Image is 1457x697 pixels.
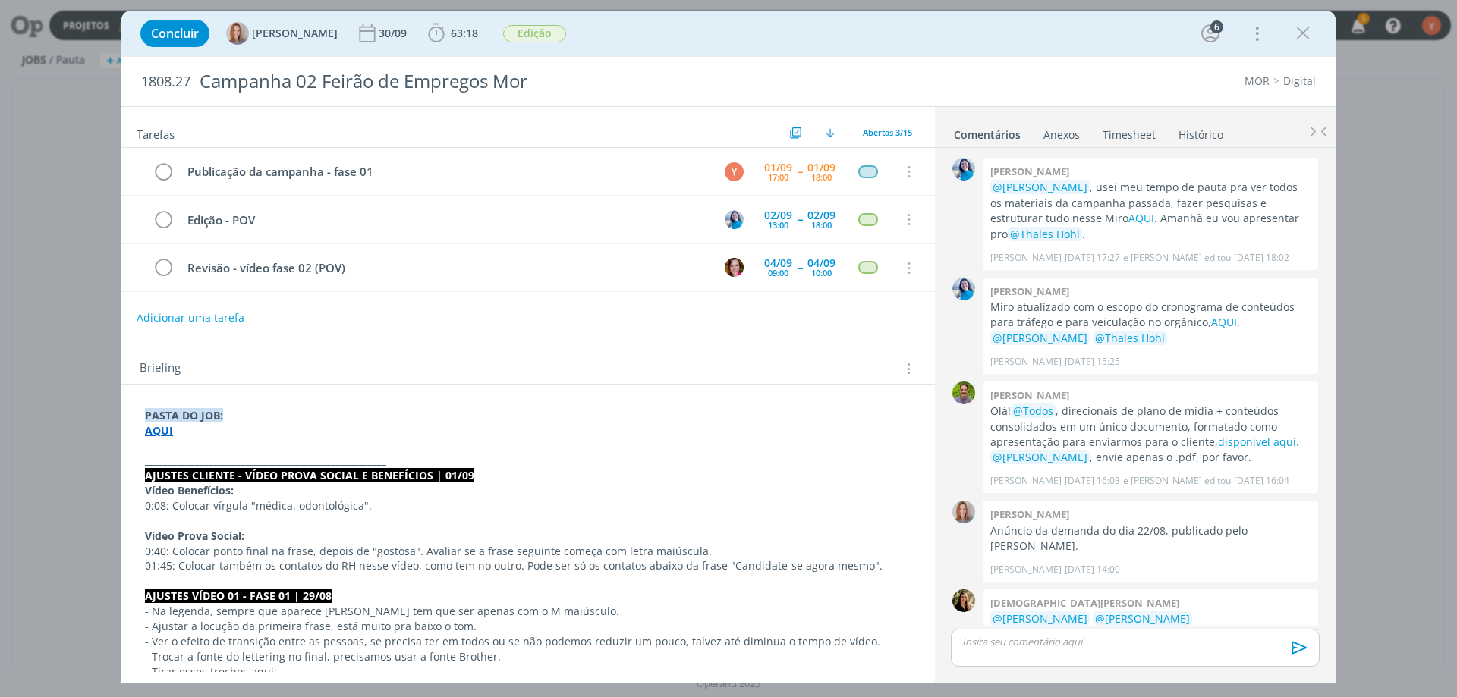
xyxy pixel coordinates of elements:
[768,268,788,277] div: 09:00
[725,258,744,277] img: B
[952,158,975,181] img: E
[798,166,802,177] span: --
[1245,74,1270,88] a: MOR
[181,259,710,278] div: Revisão - vídeo fase 02 (POV)
[768,221,788,229] div: 13:00
[145,558,911,573] p: 01:45: Colocar também os contatos do RH nesse vídeo, como tem no outro. Pode ser só os contatos a...
[993,450,1087,464] span: @[PERSON_NAME]
[993,331,1087,345] span: @[PERSON_NAME]
[725,162,744,181] div: Y
[140,20,209,47] button: Concluir
[194,63,820,100] div: Campanha 02 Feirão de Empregos Mor
[145,604,911,619] p: - Na legenda, sempre que aparece [PERSON_NAME] tem que ser apenas com o M maiúsculo.
[145,634,911,649] p: - Ver o efeito de transição entre as pessoas, se precisa ter em todos ou se não podemos reduzir u...
[1043,127,1080,143] div: Anexos
[145,483,234,498] strong: Vídeo Benefícios:
[1128,211,1154,225] a: AQUI
[811,268,832,277] div: 10:00
[1234,251,1289,265] span: [DATE] 18:02
[811,221,832,229] div: 18:00
[1211,315,1237,329] a: AQUI
[863,127,912,138] span: Abertas 3/15
[1010,227,1080,241] span: @Thales Hohl
[1102,121,1156,143] a: Timesheet
[826,128,835,137] img: arrow-down.svg
[140,359,181,378] span: Briefing
[807,162,835,173] div: 01/09
[121,11,1336,683] div: dialog
[990,355,1062,369] p: [PERSON_NAME]
[1283,74,1316,88] a: Digital
[1218,435,1299,449] a: disponível aqui.
[990,596,1179,610] b: [DEMOGRAPHIC_DATA][PERSON_NAME]
[1065,474,1120,488] span: [DATE] 16:03
[145,649,911,664] p: - Trocar a fonte do lettering no final, precisamos usar a fonte Brother.
[768,173,788,181] div: 17:00
[1065,355,1120,369] span: [DATE] 15:25
[807,258,835,268] div: 04/09
[1013,403,1053,418] span: @Todos
[953,121,1021,143] a: Comentários
[764,258,792,268] div: 04/09
[990,523,1311,554] p: Anúncio da demanda do dia 22/08, publicado pelo [PERSON_NAME].
[952,278,975,300] img: E
[993,611,1087,626] span: @[PERSON_NAME]
[181,162,710,181] div: Publicação da campanha - fase 01
[1123,474,1231,488] span: e [PERSON_NAME] editou
[811,173,832,181] div: 18:00
[145,664,911,680] p: - Tirar esses trechos aqui:
[1198,21,1223,46] button: 6
[993,180,1087,194] span: @[PERSON_NAME]
[798,214,802,224] span: --
[990,165,1069,178] b: [PERSON_NAME]
[145,468,474,482] strong: AJUSTES CLIENTE - VÍDEO PROVA SOCIAL E BENEFÍCIOS | 01/09
[145,408,223,422] strong: PASTA DO JOB:
[1065,563,1120,576] span: [DATE] 14:00
[990,284,1069,298] b: [PERSON_NAME]
[990,563,1062,576] p: [PERSON_NAME]
[137,124,175,142] span: Tarefas
[952,501,975,523] img: A
[145,453,386,467] strong: _____________________________________________________
[1123,251,1231,265] span: e [PERSON_NAME] editou
[451,26,478,40] span: 63:18
[145,619,911,634] p: - Ajustar a locução da primeira frase, está muito pra baixo o tom.
[136,304,245,331] button: Adicionar uma tarefa
[151,27,199,39] span: Concluir
[502,24,567,43] button: Edição
[990,251,1062,265] p: [PERSON_NAME]
[1234,474,1289,488] span: [DATE] 16:04
[181,211,710,230] div: Edição - POV
[379,28,410,39] div: 30/09
[798,262,802,273] span: --
[141,74,190,90] span: 1808.27
[722,208,745,231] button: E
[1210,20,1223,33] div: 6
[722,256,745,279] button: B
[226,22,249,45] img: A
[990,300,1311,331] p: Miro atualizado com o escopo do cronograma de conteúdos para tráfego e para veiculação no orgânic...
[145,423,173,438] a: AQUI
[145,498,911,513] p: 0:08: Colocar vírgula "médica, odontológica".
[226,22,338,45] button: A[PERSON_NAME]
[990,474,1062,488] p: [PERSON_NAME]
[990,507,1069,521] b: [PERSON_NAME]
[725,210,744,229] img: E
[1178,121,1224,143] a: Histórico
[1065,251,1120,265] span: [DATE] 17:27
[722,160,745,183] button: Y
[145,544,911,559] p: 0:40: Colocar ponto final na frase, depois de "gostosa". Avaliar se a frase seguinte começa com l...
[145,529,244,543] strong: Vídeo Prova Social:
[424,21,482,46] button: 63:18
[1095,611,1190,626] span: @[PERSON_NAME]
[990,180,1311,242] p: , usei meu tempo de pauta pra ver todos os materiais da campanha passada, fazer pesquisas e estru...
[952,589,975,612] img: C
[503,25,566,42] span: Edição
[764,162,792,173] div: 01/09
[952,381,975,404] img: T
[145,589,332,603] strong: AJUSTES VÍDEO 01 - FASE 01 | 29/08
[1095,331,1165,345] span: @Thales Hohl
[764,210,792,221] div: 02/09
[990,403,1311,466] p: Olá! , direcionais de plano de mídia + conteúdos consolidados em um único documento, formatado co...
